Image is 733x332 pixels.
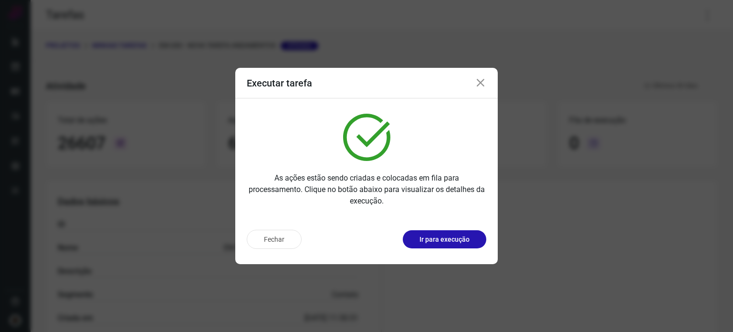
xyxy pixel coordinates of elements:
button: Ir para execução [403,230,486,248]
img: verified.svg [343,114,390,161]
p: As ações estão sendo criadas e colocadas em fila para processamento. Clique no botão abaixo para ... [247,172,486,207]
button: Fechar [247,230,302,249]
p: Ir para execução [419,235,470,245]
h3: Executar tarefa [247,77,312,89]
